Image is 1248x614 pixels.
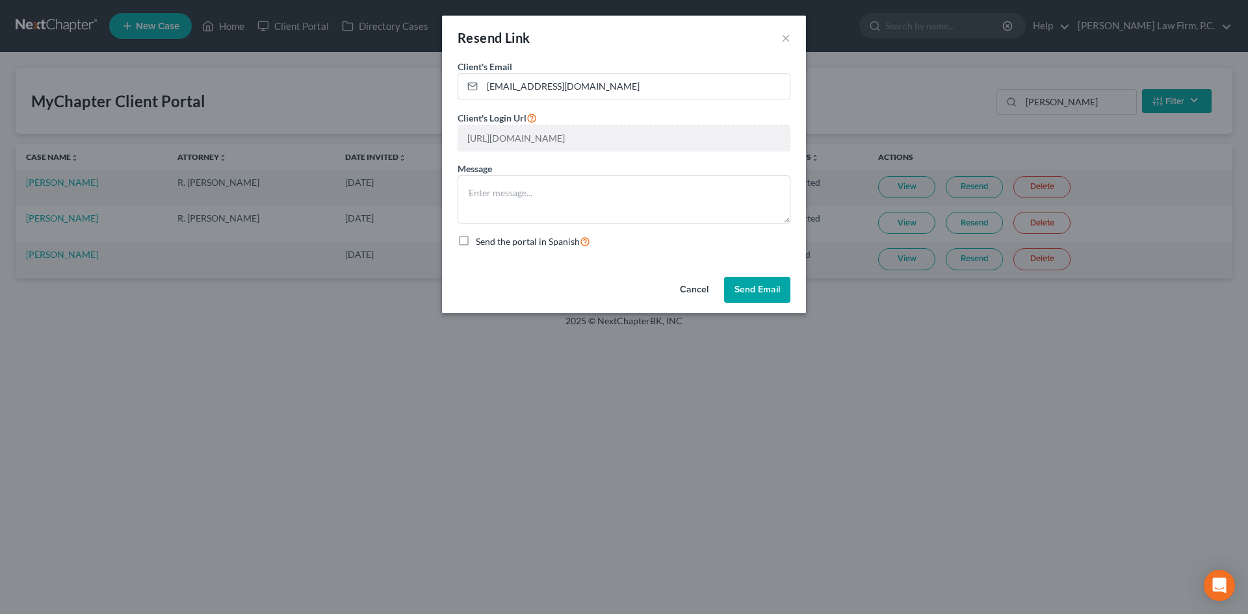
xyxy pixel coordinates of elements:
[482,74,790,99] input: Enter email...
[781,30,790,45] button: ×
[458,61,512,72] span: Client's Email
[724,277,790,303] button: Send Email
[458,110,537,125] label: Client's Login Url
[458,126,790,151] input: --
[476,236,580,247] span: Send the portal in Spanish
[1204,570,1235,601] div: Open Intercom Messenger
[669,277,719,303] button: Cancel
[458,29,530,47] div: Resend Link
[458,162,492,175] label: Message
